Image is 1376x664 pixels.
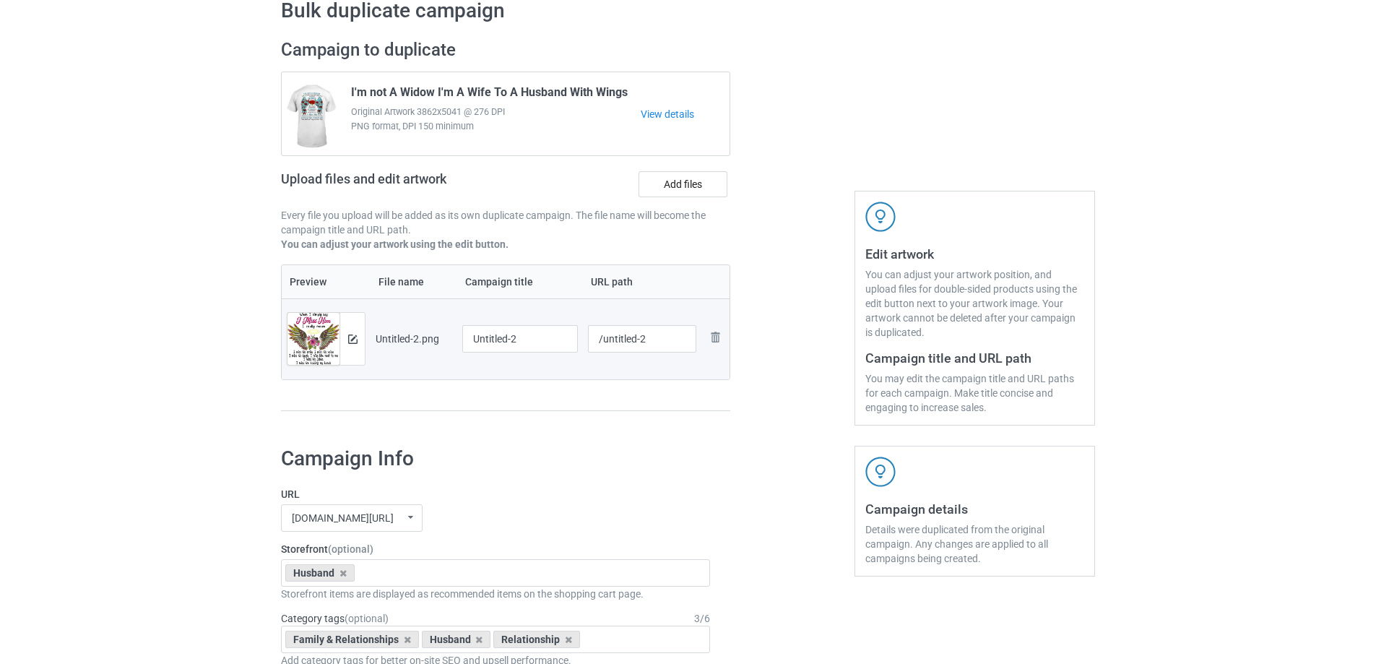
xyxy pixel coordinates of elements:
th: Campaign title [457,265,583,298]
img: svg+xml;base64,PD94bWwgdmVyc2lvbj0iMS4wIiBlbmNvZGluZz0iVVRGLTgiPz4KPHN2ZyB3aWR0aD0iNDJweCIgaGVpZ2... [865,202,896,232]
span: Original Artwork 3862x5041 @ 276 DPI [351,105,641,119]
img: svg+xml;base64,PD94bWwgdmVyc2lvbj0iMS4wIiBlbmNvZGluZz0iVVRGLTgiPz4KPHN2ZyB3aWR0aD0iMTRweCIgaGVpZ2... [348,335,358,344]
div: 3 / 6 [694,611,710,626]
th: Preview [282,265,371,298]
th: File name [371,265,457,298]
div: You may edit the campaign title and URL paths for each campaign. Make title concise and engaging ... [865,371,1084,415]
span: PNG format, DPI 150 minimum [351,119,641,134]
div: Husband [422,631,491,648]
div: Husband [285,564,355,582]
th: URL path [583,265,702,298]
div: Untitled-2.png [376,332,452,346]
div: Storefront items are displayed as recommended items on the shopping cart page. [281,587,710,601]
b: You can adjust your artwork using the edit button. [281,238,509,250]
label: URL [281,487,710,501]
p: Every file you upload will be added as its own duplicate campaign. The file name will become the ... [281,208,730,237]
div: Details were duplicated from the original campaign. Any changes are applied to all campaigns bein... [865,522,1084,566]
h1: Campaign Info [281,446,710,472]
h2: Upload files and edit artwork [281,171,550,198]
img: svg+xml;base64,PD94bWwgdmVyc2lvbj0iMS4wIiBlbmNvZGluZz0iVVRGLTgiPz4KPHN2ZyB3aWR0aD0iMjhweCIgaGVpZ2... [706,329,724,346]
img: original.png [287,313,339,381]
div: Family & Relationships [285,631,419,648]
div: [DOMAIN_NAME][URL] [292,513,394,523]
a: View details [641,107,730,121]
img: svg+xml;base64,PD94bWwgdmVyc2lvbj0iMS4wIiBlbmNvZGluZz0iVVRGLTgiPz4KPHN2ZyB3aWR0aD0iNDJweCIgaGVpZ2... [865,457,896,487]
h2: Campaign to duplicate [281,39,730,61]
span: (optional) [328,543,373,555]
h3: Campaign details [865,501,1084,517]
h3: Edit artwork [865,246,1084,262]
div: You can adjust your artwork position, and upload files for double-sided products using the edit b... [865,267,1084,340]
span: I'm not A Widow I'm A Wife To A Husband With Wings [351,85,628,105]
span: (optional) [345,613,389,624]
h3: Campaign title and URL path [865,350,1084,366]
div: Relationship [493,631,580,648]
label: Add files [639,171,727,197]
label: Category tags [281,611,389,626]
label: Storefront [281,542,710,556]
